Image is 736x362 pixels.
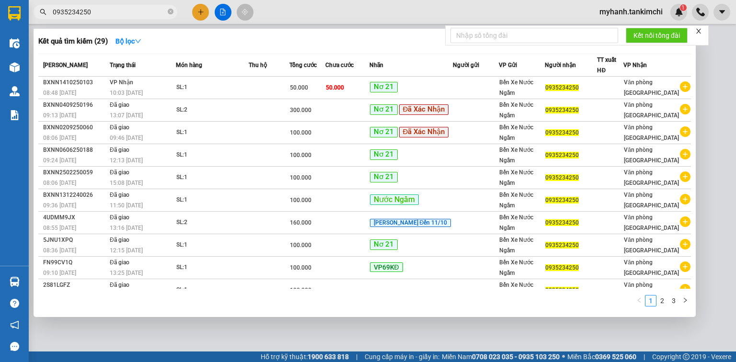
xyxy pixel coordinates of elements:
[680,239,690,249] span: plus-circle
[8,6,21,21] img: logo-vxr
[110,124,129,131] span: Đã giao
[43,78,107,88] div: BXNN1410250103
[545,287,579,294] span: 0935234250
[680,284,690,294] span: plus-circle
[290,197,311,204] span: 100.000
[450,28,618,43] input: Nhập số tổng đài
[499,124,533,141] span: Bến Xe Nước Ngầm
[680,194,690,204] span: plus-circle
[657,295,667,306] a: 2
[38,36,108,46] h3: Kết quả tìm kiếm ( 29 )
[53,7,166,17] input: Tìm tên, số ĐT hoặc mã đơn
[695,28,702,34] span: close
[499,79,533,96] span: Bến Xe Nước Ngầm
[668,295,679,306] li: 3
[679,295,691,306] li: Next Page
[10,299,19,308] span: question-circle
[370,239,398,250] span: Nơ 21
[43,258,107,268] div: FN99CV1Q
[370,172,398,182] span: Nơ 21
[290,264,311,271] span: 100.000
[499,282,533,299] span: Bến Xe Nước Ngầm
[10,86,20,96] img: warehouse-icon
[110,135,143,141] span: 09:46 [DATE]
[135,38,141,45] span: down
[325,62,354,68] span: Chưa cước
[680,126,690,137] span: plus-circle
[499,214,533,231] span: Bến Xe Nước Ngầm
[43,62,88,68] span: [PERSON_NAME]
[110,79,133,86] span: VP Nhận
[290,242,311,249] span: 100.000
[545,174,579,181] span: 0935234250
[176,150,248,160] div: SL: 1
[110,102,129,108] span: Đã giao
[545,197,579,204] span: 0935234250
[290,84,308,91] span: 50.000
[43,190,107,200] div: BXNN1312240026
[545,129,579,136] span: 0935234250
[10,320,19,329] span: notification
[326,84,344,91] span: 50.000
[43,280,107,290] div: 2S81LGFZ
[289,62,317,68] span: Tổng cước
[656,295,668,306] li: 2
[636,297,642,303] span: left
[176,172,248,183] div: SL: 1
[176,285,248,295] div: SL: 1
[110,202,143,209] span: 11:50 [DATE]
[10,110,20,120] img: solution-icon
[10,277,20,287] img: warehouse-icon
[623,62,647,68] span: VP Nhận
[168,9,173,14] span: close-circle
[110,225,143,231] span: 13:16 [DATE]
[453,62,479,68] span: Người gửi
[110,214,129,221] span: Đã giao
[110,192,129,198] span: Đã giao
[370,127,398,137] span: Nơ 21
[624,79,679,96] span: Văn phòng [GEOGRAPHIC_DATA]
[176,105,248,115] div: SL: 2
[370,194,419,205] span: Nước Ngầm
[110,247,143,254] span: 12:15 [DATE]
[43,123,107,133] div: BXNN0209250060
[249,62,267,68] span: Thu hộ
[499,102,533,119] span: Bến Xe Nước Ngầm
[290,129,311,136] span: 100.000
[624,259,679,276] span: Văn phòng [GEOGRAPHIC_DATA]
[624,282,679,299] span: Văn phòng [GEOGRAPHIC_DATA]
[633,295,645,306] li: Previous Page
[680,104,690,114] span: plus-circle
[624,169,679,186] span: Văn phòng [GEOGRAPHIC_DATA]
[176,127,248,138] div: SL: 1
[399,104,449,115] span: Đã Xác Nhận
[176,262,248,273] div: SL: 1
[545,62,576,68] span: Người nhận
[290,174,311,181] span: 100.000
[176,240,248,250] div: SL: 1
[290,287,311,294] span: 100.000
[110,270,143,276] span: 13:25 [DATE]
[624,147,679,164] span: Văn phòng [GEOGRAPHIC_DATA]
[168,8,173,17] span: close-circle
[369,62,383,68] span: Nhãn
[645,295,656,306] li: 1
[110,237,129,243] span: Đã giao
[110,259,129,266] span: Đã giao
[679,295,691,306] button: right
[370,149,398,160] span: Nơ 21
[370,262,403,272] span: VP69KĐ
[499,237,533,254] span: Bến Xe Nước Ngầm
[680,216,690,227] span: plus-circle
[545,84,579,91] span: 0935234250
[370,219,451,227] span: [PERSON_NAME] Đến 11/10
[176,62,202,68] span: Món hàng
[682,297,688,303] span: right
[43,100,107,110] div: BXNN0409250196
[597,57,616,74] span: TT xuất HĐ
[499,147,533,164] span: Bến Xe Nước Ngầm
[108,34,149,49] button: Bộ lọcdown
[10,62,20,72] img: warehouse-icon
[290,152,311,158] span: 100.000
[43,235,107,245] div: 5JNU1XPQ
